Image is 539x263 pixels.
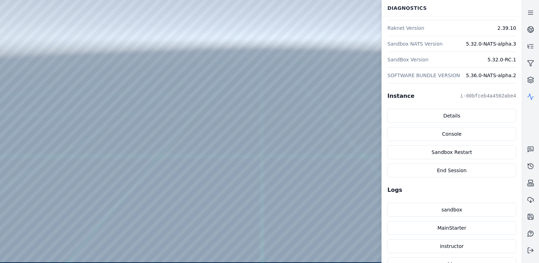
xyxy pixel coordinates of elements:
[387,145,516,159] button: Sandbox Restart
[387,127,516,141] a: Console
[387,239,516,253] a: instructor
[387,25,424,32] dt: Raknet Version
[387,40,442,47] dt: Sandbox NATS Version
[387,72,460,79] dt: SOFTWARE BUNDLE VERSION
[460,93,516,100] pre: i-00bfceb4a4502abe4
[498,25,516,32] dd: 2.39.10
[383,1,520,15] div: Diagnostics
[387,163,516,177] button: End Session
[387,221,516,235] a: MainStarter
[466,40,516,47] dd: 5.32.0-NATS-alpha.3
[387,92,414,100] h2: Instance
[387,109,516,123] a: Details
[387,56,428,63] dt: SandBox Version
[387,203,516,217] a: sandbox
[387,186,516,194] h2: Logs
[466,72,516,79] dd: 5.36.0-NATS-alpha.2
[487,56,516,63] dd: 5.32.0-RC.1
